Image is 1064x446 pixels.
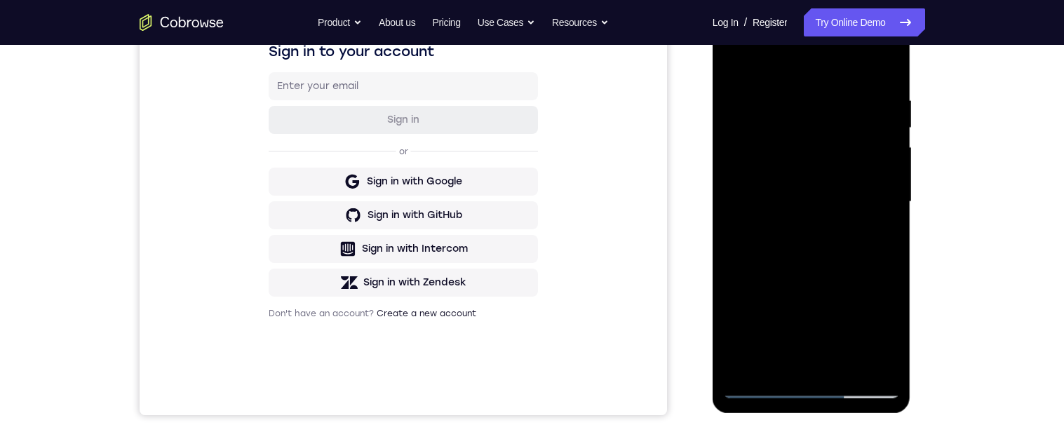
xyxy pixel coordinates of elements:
p: or [257,201,271,212]
div: Sign in with Zendesk [224,330,327,344]
div: Sign in with Google [227,229,323,243]
div: Sign in with GitHub [228,263,323,277]
button: Product [318,8,362,36]
button: Resources [552,8,609,36]
button: Use Cases [478,8,535,36]
button: Sign in with Intercom [129,290,398,318]
button: Sign in with Google [129,222,398,250]
div: Sign in with Intercom [222,297,328,311]
a: Register [753,8,787,36]
a: Try Online Demo [804,8,924,36]
button: Sign in with GitHub [129,256,398,284]
a: Log In [713,8,739,36]
p: Don't have an account? [129,363,398,374]
a: Pricing [432,8,460,36]
button: Sign in with Zendesk [129,323,398,351]
a: About us [379,8,415,36]
span: / [744,14,747,31]
a: Go to the home page [140,14,224,31]
a: Create a new account [237,363,337,373]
